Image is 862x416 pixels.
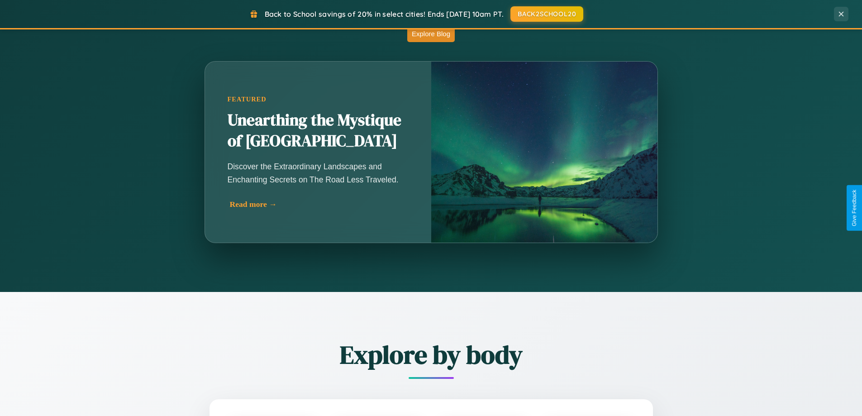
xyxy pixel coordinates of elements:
[407,25,455,42] button: Explore Blog
[230,200,411,209] div: Read more →
[510,6,583,22] button: BACK2SCHOOL20
[228,96,409,103] div: Featured
[851,190,857,226] div: Give Feedback
[265,10,504,19] span: Back to School savings of 20% in select cities! Ends [DATE] 10am PT.
[160,337,703,372] h2: Explore by body
[228,160,409,186] p: Discover the Extraordinary Landscapes and Enchanting Secrets on The Road Less Traveled.
[228,110,409,152] h2: Unearthing the Mystique of [GEOGRAPHIC_DATA]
